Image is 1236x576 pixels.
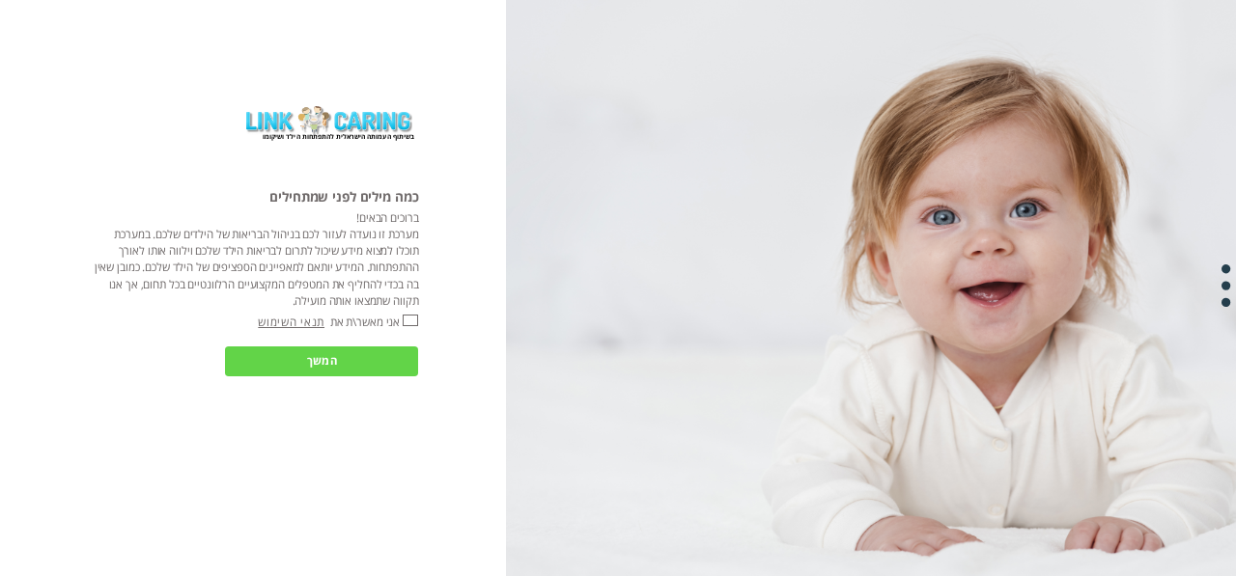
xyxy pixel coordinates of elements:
span: כמה מילים לפני שמתחילים [269,188,418,206]
label: אני מאשר\ת את [330,314,400,329]
p: ברוכים הבאים! מערכת זו נועדה לעזור לכם בניהול הבריאות של הילדים שלכם. במערכת תוכלו למצוא מידע שיכ... [89,209,418,309]
label: בשיתוף העמותה הישראלית להתפתחות הילד ושיקומו [248,132,414,141]
a: תנאי השימוש [258,314,324,329]
input: המשך [225,346,418,377]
